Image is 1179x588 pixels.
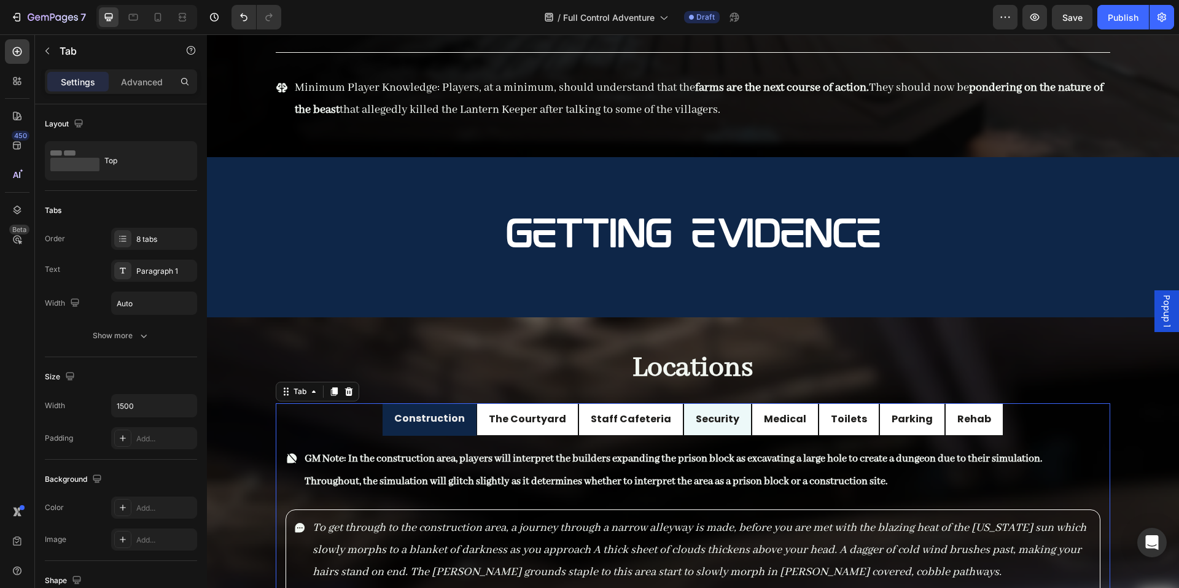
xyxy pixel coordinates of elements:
div: Paragraph 1 [136,266,194,277]
div: Padding [45,433,73,444]
div: Width [45,295,82,312]
strong: Parking [685,377,726,392]
span: Save [1062,12,1083,23]
strong: The Courtyard [282,377,359,392]
div: Size [45,369,77,385]
p: Settings [61,75,95,88]
p: Tab [60,44,164,58]
span: Popup 1 [954,261,966,293]
strong: Construction [187,377,258,391]
span: / [558,11,561,24]
div: Width [45,400,65,411]
button: Save [1052,5,1092,29]
strong: Staff Cafeteria [384,377,464,392]
span: Draft [696,12,715,23]
div: Tabs [45,205,61,216]
strong: farms are the next course of action. [488,46,662,61]
i: To get through to the construction area, a journey through a narrow alleyway is made, before you ... [106,486,882,545]
strong: Rehab [750,377,784,392]
button: Publish [1097,5,1149,29]
div: Layout [45,116,86,133]
strong: GM Note: In the construction area, players will interpret the builders expanding the prison block... [98,418,838,454]
strong: Toilets [624,377,660,392]
input: Auto [112,395,196,417]
input: Auto [112,292,196,314]
button: Show more [45,325,197,347]
div: Show more [93,330,150,342]
div: Order [45,233,65,244]
div: Color [45,502,64,513]
div: Add... [136,433,194,444]
p: Advanced [121,75,163,88]
span: Getting Evidence [299,182,674,223]
p: Minimum Player Knowledge: Players, at a minimum, should understand that the They should now be th... [88,42,901,87]
div: Text [45,264,60,275]
div: Tab [84,352,102,363]
div: Undo/Redo [232,5,281,29]
button: 7 [5,5,91,29]
strong: Locations [426,315,547,352]
div: 8 tabs [136,234,194,245]
div: Add... [136,503,194,514]
p: 7 [80,10,86,25]
div: Top [104,147,179,175]
iframe: Design area [207,34,1179,588]
strong: Security [489,377,532,392]
div: Open Intercom Messenger [1137,528,1167,557]
div: Background [45,471,104,488]
div: Publish [1108,11,1138,24]
div: Image [45,534,66,545]
span: Full Control Adventure [563,11,655,24]
div: 450 [12,131,29,141]
div: Beta [9,225,29,234]
div: Add... [136,535,194,546]
strong: Medical [557,377,599,392]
